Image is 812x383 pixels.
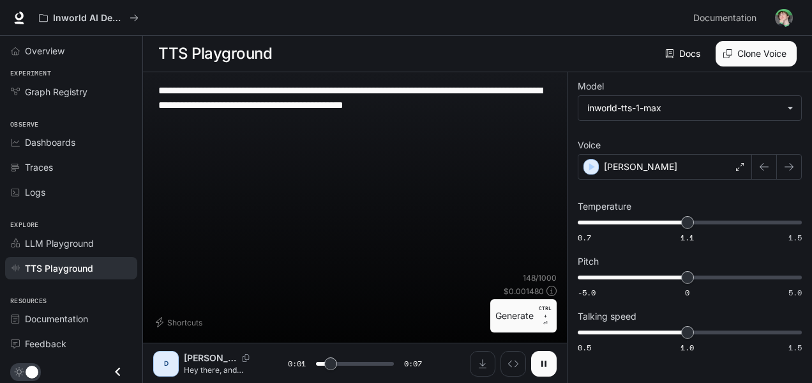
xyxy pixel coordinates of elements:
[288,357,306,370] span: 0:01
[5,332,137,355] a: Feedback
[25,136,75,149] span: Dashboards
[153,312,207,332] button: Shortcuts
[788,342,802,353] span: 1.5
[685,287,689,298] span: 0
[5,131,137,153] a: Dashboards
[158,41,272,66] h1: TTS Playground
[33,5,144,31] button: All workspaces
[53,13,124,24] p: Inworld AI Demos
[539,304,552,327] p: ⏎
[539,304,552,320] p: CTRL +
[716,41,797,66] button: Clone Voice
[5,257,137,279] a: TTS Playground
[578,287,596,298] span: -5.0
[500,351,526,377] button: Inspect
[788,287,802,298] span: 5.0
[25,185,45,199] span: Logs
[578,96,801,120] div: inworld-tts-1-max
[578,202,631,211] p: Temperature
[26,364,38,379] span: Dark mode toggle
[680,342,694,353] span: 1.0
[5,232,137,254] a: LLM Playground
[578,141,601,150] p: Voice
[184,352,237,364] p: [PERSON_NAME]
[587,102,781,114] div: inworld-tts-1-max
[693,10,756,26] span: Documentation
[5,308,137,330] a: Documentation
[156,354,176,374] div: D
[25,160,53,174] span: Traces
[25,85,87,98] span: Graph Registry
[25,337,66,350] span: Feedback
[5,156,137,178] a: Traces
[404,357,422,370] span: 0:07
[604,160,677,173] p: [PERSON_NAME]
[237,354,255,362] button: Copy Voice ID
[788,232,802,243] span: 1.5
[680,232,694,243] span: 1.1
[25,44,64,58] span: Overview
[578,342,591,353] span: 0.5
[578,257,599,266] p: Pitch
[25,237,94,250] span: LLM Playground
[578,82,604,91] p: Model
[578,232,591,243] span: 0.7
[663,41,705,66] a: Docs
[771,5,797,31] button: User avatar
[578,312,636,321] p: Talking speed
[25,312,88,325] span: Documentation
[5,40,137,62] a: Overview
[688,5,766,31] a: Documentation
[5,81,137,103] a: Graph Registry
[184,364,257,375] p: Hey there, and welcome back to the show! We've got a fascinating episode lined up [DATE], includi...
[490,299,557,332] button: GenerateCTRL +⏎
[5,181,137,203] a: Logs
[25,262,93,275] span: TTS Playground
[470,351,495,377] button: Download audio
[775,9,793,27] img: User avatar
